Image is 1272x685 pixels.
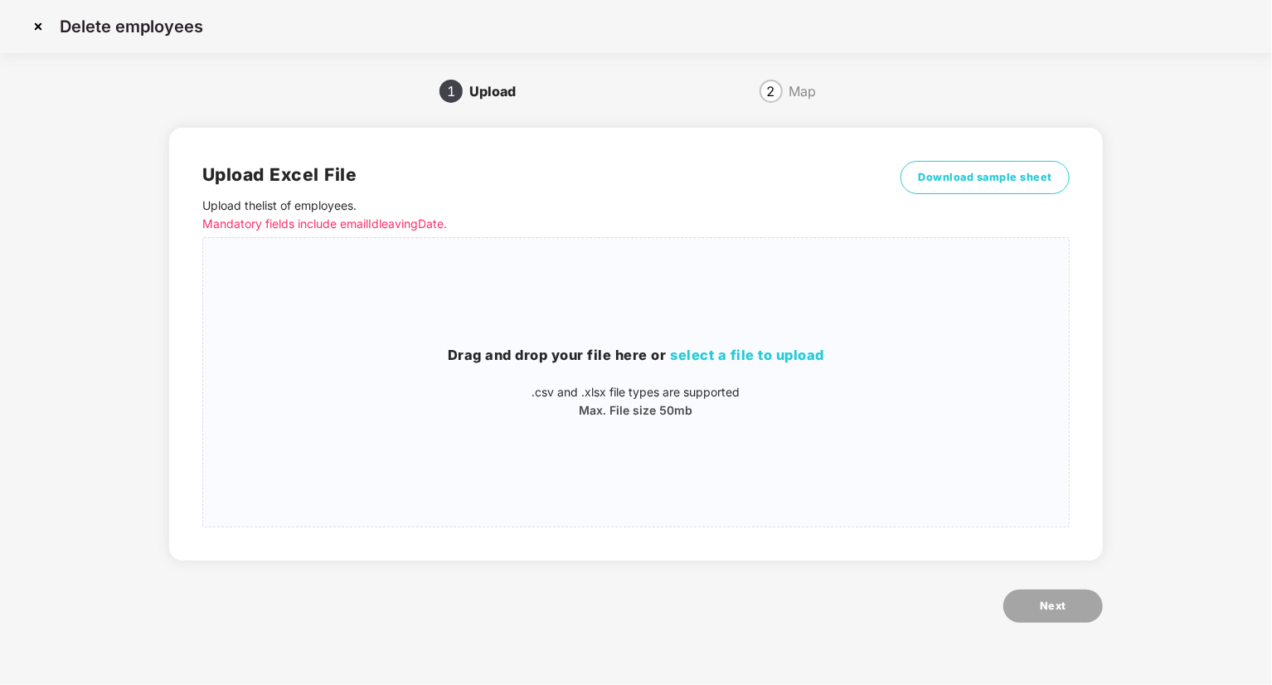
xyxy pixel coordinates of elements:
[901,161,1070,194] button: Download sample sheet
[202,161,852,188] h2: Upload Excel File
[670,347,824,363] span: select a file to upload
[203,345,1069,367] h3: Drag and drop your file here or
[202,197,852,233] p: Upload the list of employees .
[918,169,1052,186] span: Download sample sheet
[469,78,529,104] div: Upload
[789,78,817,104] div: Map
[203,238,1069,527] span: Drag and drop your file here orselect a file to upload.csv and .xlsx file types are supportedMax....
[202,215,852,233] p: Mandatory fields include emailId leavingDate.
[447,85,455,98] span: 1
[767,85,775,98] span: 2
[60,17,203,36] p: Delete employees
[203,383,1069,401] p: .csv and .xlsx file types are supported
[203,401,1069,420] p: Max. File size 50mb
[25,13,51,40] img: svg+xml;base64,PHN2ZyBpZD0iQ3Jvc3MtMzJ4MzIiIHhtbG5zPSJodHRwOi8vd3d3LnczLm9yZy8yMDAwL3N2ZyIgd2lkdG...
